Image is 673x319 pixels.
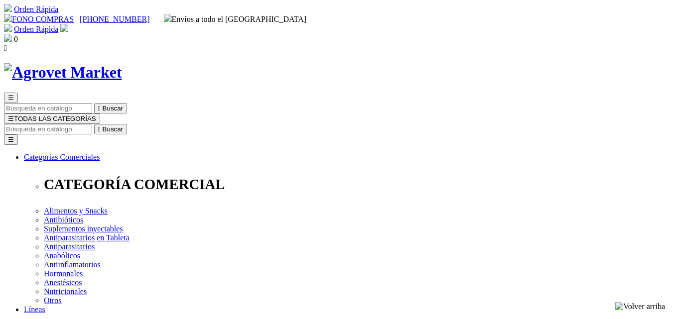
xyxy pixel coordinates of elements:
[4,113,100,124] button: ☰TODAS LAS CATEGORÍAS
[8,115,14,122] span: ☰
[4,15,74,23] a: FONO COMPRAS
[44,269,83,278] a: Hormonales
[24,305,45,314] a: Líneas
[98,105,101,112] i: 
[164,15,307,23] span: Envíos a todo el [GEOGRAPHIC_DATA]
[60,25,68,33] a: Acceda a su cuenta de cliente
[4,134,18,145] button: ☰
[4,44,7,52] i: 
[4,63,122,82] img: Agrovet Market
[4,103,92,113] input: Buscar
[44,296,62,305] a: Otros
[60,24,68,32] img: user.svg
[94,124,127,134] button:  Buscar
[44,278,82,287] a: Anestésicos
[615,302,665,311] img: Volver arriba
[44,215,83,224] a: Antibióticos
[44,207,108,215] a: Alimentos y Snacks
[8,94,14,102] span: ☰
[80,15,149,23] a: [PHONE_NUMBER]
[4,4,12,12] img: shopping-cart.svg
[44,233,130,242] a: Antiparasitarios en Tableta
[14,25,58,33] a: Orden Rápida
[44,224,123,233] a: Suplementos inyectables
[44,176,669,193] p: CATEGORÍA COMERCIAL
[4,124,92,134] input: Buscar
[44,260,101,269] a: Antiinflamatorios
[14,35,18,43] span: 0
[103,105,123,112] span: Buscar
[103,125,123,133] span: Buscar
[4,14,12,22] img: phone.svg
[44,242,95,251] a: Antiparasitarios
[14,5,58,13] a: Orden Rápida
[4,34,12,42] img: shopping-bag.svg
[4,24,12,32] img: shopping-cart.svg
[98,125,101,133] i: 
[44,287,87,296] a: Nutricionales
[94,103,127,113] button:  Buscar
[164,14,172,22] img: delivery-truck.svg
[24,153,100,161] a: Categorías Comerciales
[44,251,80,260] a: Anabólicos
[4,93,18,103] button: ☰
